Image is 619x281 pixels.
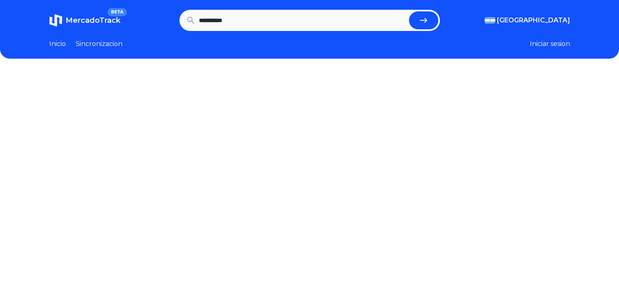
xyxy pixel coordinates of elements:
[497,15,570,25] span: [GEOGRAPHIC_DATA]
[485,17,495,24] img: Argentina
[485,15,570,25] button: [GEOGRAPHIC_DATA]
[107,8,127,16] span: BETA
[49,39,66,49] a: Inicio
[49,14,62,27] img: MercadoTrack
[49,14,120,27] a: MercadoTrackBETA
[530,39,570,49] button: Iniciar sesion
[66,16,120,25] span: MercadoTrack
[76,39,122,49] a: Sincronizacion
